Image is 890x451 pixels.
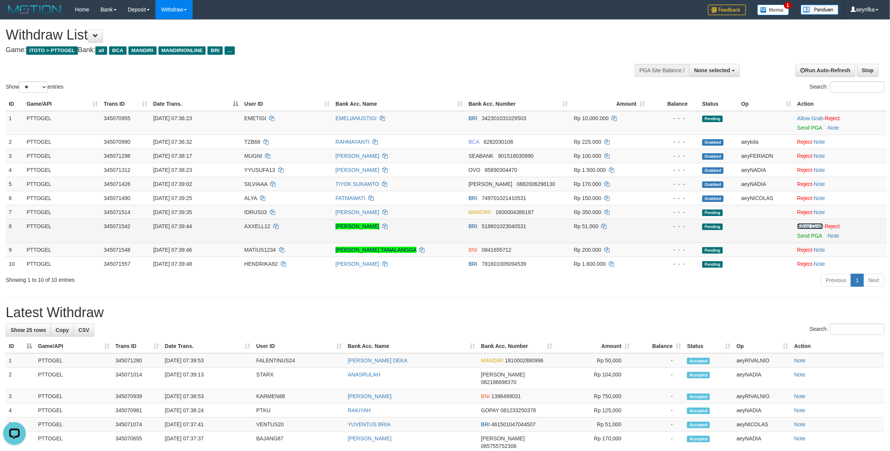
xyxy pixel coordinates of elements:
span: Copy 781601005094539 to clipboard [482,261,526,267]
td: Rp 50,000 [556,353,633,368]
span: Pending [702,116,723,122]
span: Accepted [687,408,710,414]
td: [DATE] 07:38:53 [162,389,253,403]
span: Accepted [687,394,710,400]
td: - [633,403,684,418]
span: Copy 0841655712 to clipboard [482,247,512,253]
td: PTTOGEL [35,389,112,403]
td: aeyRIVALNIO [733,389,791,403]
a: Note [814,153,825,159]
span: Copy [55,327,69,333]
td: · [794,205,887,219]
a: Note [814,247,825,253]
a: RAKIYAH [348,407,371,413]
span: BRI [207,46,222,55]
a: Send PGA [797,233,822,239]
td: PTTOGEL [24,205,101,219]
input: Search: [830,324,884,335]
td: · [794,243,887,257]
a: Reject [797,139,812,145]
a: [PERSON_NAME] [336,167,379,173]
button: Open LiveChat chat widget [3,3,26,26]
input: Search: [830,81,884,93]
td: [DATE] 07:37:41 [162,418,253,432]
a: Note [794,393,806,399]
td: aeyNADIA [733,403,791,418]
span: Show 25 rows [11,327,46,333]
th: Status: activate to sort column ascending [684,339,733,353]
span: MANDIRIONLINE [158,46,206,55]
span: Pending [702,224,723,230]
span: Rp 10.000.000 [574,115,609,121]
td: FALENTINUS24 [253,353,345,368]
span: Rp 51.000 [574,223,599,229]
span: Copy 0882006298130 to clipboard [517,181,555,187]
td: · [794,111,887,135]
span: [DATE] 07:39:44 [153,223,192,229]
a: Show 25 rows [6,324,51,337]
td: · [794,163,887,177]
td: PTTOGEL [24,149,101,163]
a: [PERSON_NAME] [336,223,379,229]
label: Search: [810,81,884,93]
a: Next [863,274,884,287]
td: 1 [6,353,35,368]
span: Copy 1600004386187 to clipboard [496,209,534,215]
a: [PERSON_NAME] [348,435,391,441]
td: 6 [6,191,24,205]
a: FATMAWATI [336,195,366,201]
div: - - - [651,194,696,202]
span: SEABANK [469,153,494,159]
span: [DATE] 07:39:48 [153,261,192,267]
span: MUGNI [244,153,262,159]
td: Rp 51,000 [556,418,633,432]
td: 1 [6,111,24,135]
td: 345071074 [112,418,162,432]
td: aeyNICOLAS [738,191,794,205]
th: Op: activate to sort column ascending [733,339,791,353]
span: 1 [784,2,792,9]
th: Op: activate to sort column ascending [738,97,794,111]
span: ALYA [244,195,257,201]
td: aeyRIVALNIO [733,353,791,368]
a: Note [814,167,825,173]
td: PTTOGEL [24,111,101,135]
th: Amount: activate to sort column ascending [556,339,633,353]
span: [DATE] 07:38:23 [153,167,192,173]
td: 3 [6,149,24,163]
td: - [633,368,684,389]
span: Accepted [687,372,710,378]
div: - - - [651,180,696,188]
span: ITOTO > PTTOGEL [26,46,78,55]
td: aeyNICOLAS [733,418,791,432]
span: BCA [469,139,479,145]
th: Bank Acc. Name: activate to sort column ascending [333,97,466,111]
div: - - - [651,114,696,122]
a: Note [828,233,839,239]
td: 345070981 [112,403,162,418]
td: · [794,135,887,149]
td: 345070939 [112,389,162,403]
a: Reject [797,167,812,173]
span: MATIUS1234 [244,247,276,253]
th: User ID: activate to sort column ascending [253,339,345,353]
th: Trans ID: activate to sort column ascending [112,339,162,353]
a: Allow Grab [797,223,823,229]
a: 1 [851,274,864,287]
a: Allow Grab [797,115,823,121]
span: Copy 85890304470 to clipboard [485,167,518,173]
a: Note [794,357,806,364]
span: ... [225,46,235,55]
a: [PERSON_NAME] TANALANGGA [336,247,416,253]
th: ID: activate to sort column descending [6,339,35,353]
td: 5 [6,177,24,191]
td: 3 [6,389,35,403]
td: PTTOGEL [35,368,112,389]
label: Search: [810,324,884,335]
a: Note [814,181,825,187]
td: - [633,418,684,432]
th: Balance [648,97,699,111]
td: 2 [6,368,35,389]
td: Rp 125,000 [556,403,633,418]
span: TZB68 [244,139,260,145]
